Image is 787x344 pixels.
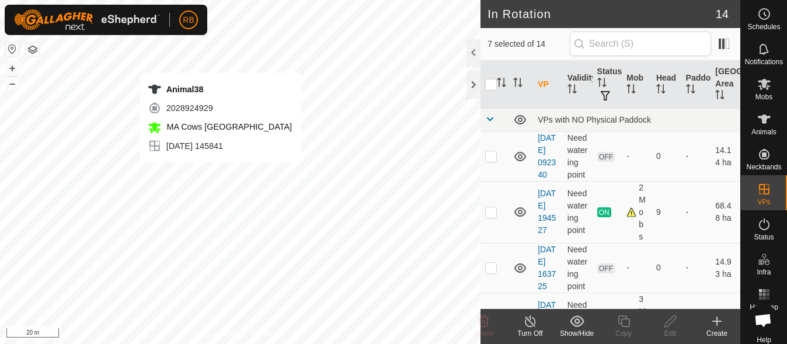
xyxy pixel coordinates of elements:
div: Create [694,328,740,339]
a: Privacy Policy [194,329,238,339]
input: Search (S) [570,32,711,56]
td: - [681,131,711,181]
th: [GEOGRAPHIC_DATA] Area [711,61,740,109]
div: Animal38 [148,82,292,96]
span: Neckbands [746,164,781,171]
td: - [681,181,711,243]
button: Map Layers [26,43,40,57]
p-sorticon: Activate to sort [597,79,607,89]
button: + [5,61,19,75]
a: [DATE] 092340 [538,133,556,179]
p-sorticon: Activate to sort [626,86,636,95]
span: Mobs [755,93,772,100]
span: RB [183,14,194,26]
td: 9 [652,181,681,243]
p-sorticon: Activate to sort [715,92,725,101]
p-sorticon: Activate to sort [686,86,695,95]
th: Paddock [681,61,711,109]
td: 68.48 ha [711,181,740,243]
span: 14 [716,5,729,23]
div: 2028924929 [148,101,292,115]
button: Reset Map [5,42,19,56]
p-sorticon: Activate to sort [656,86,666,95]
td: Need watering point [563,181,593,243]
td: 14.14 ha [711,131,740,181]
span: OFF [597,263,615,273]
span: Heatmap [750,304,778,311]
p-sorticon: Activate to sort [497,79,506,89]
div: - [626,150,647,162]
div: Copy [600,328,647,339]
div: 2 Mobs [626,182,647,243]
a: [DATE] 163725 [538,245,556,291]
p-sorticon: Activate to sort [513,79,523,89]
span: ON [597,207,611,217]
span: OFF [597,152,615,162]
td: Need watering point [563,131,593,181]
span: Delete [473,329,494,338]
span: MA Cows [GEOGRAPHIC_DATA] [164,122,292,131]
td: 0 [652,131,681,181]
button: – [5,77,19,91]
span: 7 selected of 14 [487,38,569,50]
td: Need watering point [563,243,593,293]
div: Edit [647,328,694,339]
span: VPs [757,199,770,206]
div: Show/Hide [553,328,600,339]
div: Turn Off [507,328,553,339]
th: Head [652,61,681,109]
span: Infra [757,269,771,276]
span: Notifications [745,58,783,65]
a: [DATE] 194527 [538,189,556,235]
a: Open chat [747,304,779,336]
h2: In Rotation [487,7,716,21]
td: 14.93 ha [711,243,740,293]
span: Help [757,336,771,343]
a: Contact Us [252,329,286,339]
span: Animals [751,128,776,135]
img: Gallagher Logo [14,9,160,30]
span: Status [754,234,774,241]
th: Status [593,61,622,109]
div: VPs with NO Physical Paddock [538,115,736,124]
div: - [626,262,647,274]
div: [DATE] 145841 [148,139,292,153]
span: Schedules [747,23,780,30]
th: Validity [563,61,593,109]
th: Mob [622,61,652,109]
td: - [681,243,711,293]
p-sorticon: Activate to sort [567,86,577,95]
th: VP [533,61,563,109]
td: 0 [652,243,681,293]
